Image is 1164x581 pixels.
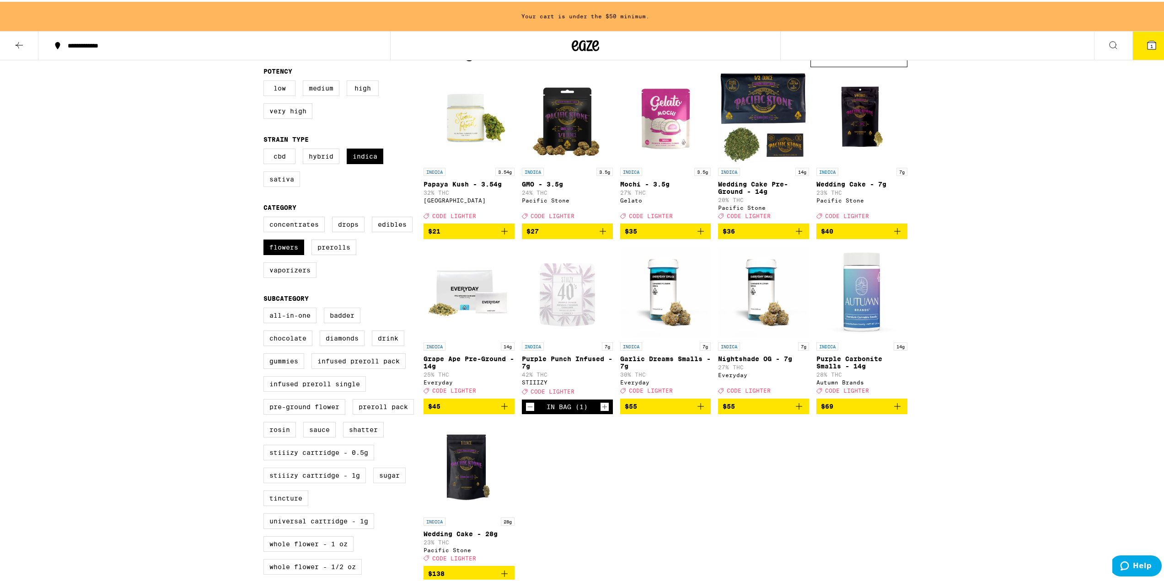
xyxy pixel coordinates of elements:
[263,512,374,527] label: Universal Cartridge - 1g
[816,353,907,368] p: Purple Carbonite Smalls - 14g
[816,370,907,376] p: 28% THC
[1112,554,1162,576] iframe: Opens a widget where you can find more information
[424,196,515,202] div: [GEOGRAPHIC_DATA]
[522,70,613,222] a: Open page for GMO - 3.5g from Pacific Stone
[620,245,711,396] a: Open page for Garlic Dreams Smalls - 7g from Everyday
[816,196,907,202] div: Pacific Stone
[303,79,339,94] label: Medium
[620,222,711,237] button: Add to bag
[620,397,711,412] button: Add to bag
[816,245,907,396] a: Open page for Purple Carbonite Smalls - 14g from Autumn Brands
[424,341,445,349] p: INDICA
[620,245,711,336] img: Everyday - Garlic Dreams Smalls - 7g
[263,534,354,550] label: Whole Flower - 1 oz
[347,79,379,94] label: High
[303,420,336,436] label: Sauce
[625,401,637,408] span: $55
[424,222,515,237] button: Add to bag
[620,70,711,222] a: Open page for Mochi - 3.5g from Gelato
[620,70,711,161] img: Gelato - Mochi - 3.5g
[263,79,295,94] label: Low
[263,134,309,141] legend: Strain Type
[526,226,539,233] span: $27
[428,226,440,233] span: $21
[620,188,711,194] p: 27% THC
[718,70,809,161] img: Pacific Stone - Wedding Cake Pre-Ground - 14g
[324,306,360,321] label: Badder
[821,226,833,233] span: $40
[263,147,295,162] label: CBD
[424,538,515,544] p: 23% THC
[263,170,300,185] label: Sativa
[602,341,613,349] p: 7g
[263,238,304,253] label: Flowers
[263,466,366,481] label: STIIIZY Cartridge - 1g
[718,362,809,368] p: 27% THC
[798,341,809,349] p: 7g
[424,528,515,536] p: Wedding Cake - 28g
[263,101,312,117] label: Very High
[303,147,339,162] label: Hybrid
[424,420,515,564] a: Open page for Wedding Cake - 28g from Pacific Stone
[522,370,613,376] p: 42% THC
[424,166,445,174] p: INDICA
[263,202,296,209] legend: Category
[263,261,316,276] label: Vaporizers
[522,353,613,368] p: Purple Punch Infused - 7g
[428,401,440,408] span: $45
[816,166,838,174] p: INDICA
[432,554,476,560] span: CODE LIGHTER
[522,341,544,349] p: INDICA
[263,352,304,367] label: Gummies
[424,545,515,551] div: Pacific Stone
[501,516,515,524] p: 28g
[620,179,711,186] p: Mochi - 3.5g
[424,188,515,194] p: 32% THC
[718,245,809,396] a: Open page for Nightshade OG - 7g from Everyday
[600,400,609,410] button: Increment
[816,70,907,161] img: Pacific Stone - Wedding Cake - 7g
[424,70,515,161] img: Stone Road - Papaya Kush - 3.54g
[727,211,771,217] span: CODE LIGHTER
[311,238,356,253] label: Prerolls
[723,401,735,408] span: $55
[432,386,476,392] span: CODE LIGHTER
[522,196,613,202] div: Pacific Stone
[816,245,907,336] img: Autumn Brands - Purple Carbonite Smalls - 14g
[432,211,476,217] span: CODE LIGHTER
[522,166,544,174] p: INDICA
[694,166,711,174] p: 3.5g
[347,147,383,162] label: Indica
[718,341,740,349] p: INDICA
[718,245,809,336] img: Everyday - Nightshade OG - 7g
[718,370,809,376] div: Everyday
[320,329,365,344] label: Diamonds
[531,387,574,393] span: CODE LIGHTER
[424,245,515,336] img: Everyday - Grape Ape Pre-Ground - 14g
[718,222,809,237] button: Add to bag
[629,386,673,392] span: CODE LIGHTER
[727,386,771,392] span: CODE LIGHTER
[372,215,413,230] label: Edibles
[522,188,613,194] p: 24% THC
[263,306,316,321] label: All-In-One
[629,211,673,217] span: CODE LIGHTER
[263,420,296,436] label: Rosin
[816,397,907,412] button: Add to bag
[700,341,711,349] p: 7g
[522,245,613,397] a: Open page for Purple Punch Infused - 7g from STIIIZY
[263,329,312,344] label: Chocolate
[816,188,907,194] p: 23% THC
[495,166,515,174] p: 3.54g
[620,370,711,376] p: 30% THC
[522,179,613,186] p: GMO - 3.5g
[263,489,308,504] label: Tincture
[718,195,809,201] p: 20% THC
[332,215,365,230] label: Drops
[424,245,515,396] a: Open page for Grape Ape Pre-Ground - 14g from Everyday
[263,66,292,73] legend: Potency
[620,378,711,384] div: Everyday
[816,70,907,222] a: Open page for Wedding Cake - 7g from Pacific Stone
[531,211,574,217] span: CODE LIGHTER
[816,341,838,349] p: INDICA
